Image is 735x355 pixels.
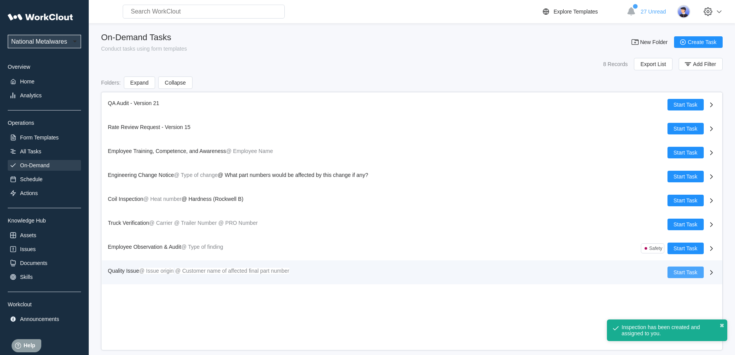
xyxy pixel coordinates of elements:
[130,80,149,85] span: Expand
[158,76,192,89] button: Collapse
[175,268,289,274] mark: @ Customer name of affected final part number
[102,93,722,117] a: QA Audit - Version 21Start Task
[102,236,722,260] a: Employee Observation & Audit@ Type of findingSafetyStart Task
[8,90,81,101] a: Analytics
[677,5,690,18] img: user-5.png
[674,36,723,48] button: Create Task
[102,260,722,284] a: Quality Issue@ Issue origin@ Customer name of affected final part numberStart Task
[20,134,59,141] div: Form Templates
[20,260,47,266] div: Documents
[20,316,59,322] div: Announcements
[20,148,41,155] div: All Tasks
[108,124,191,130] span: Rate Review Request - Version 15
[8,64,81,70] div: Overview
[8,160,81,171] a: On-Demand
[8,217,81,224] div: Knowledge Hub
[101,46,187,52] div: Conduct tasks using form templates
[123,5,285,19] input: Search WorkClout
[674,198,698,203] span: Start Task
[124,76,155,89] button: Expand
[108,244,181,250] span: Employee Observation & Audit
[8,244,81,255] a: Issues
[108,220,149,226] span: Truck Verification
[108,172,174,178] span: Engineering Change Notice
[674,174,698,179] span: Start Task
[640,39,668,45] span: New Folder
[108,148,226,154] span: Employee Training, Competence, and Awareness
[667,171,704,182] button: Start Task
[101,80,121,86] div: Folders :
[20,78,34,85] div: Home
[181,196,243,202] span: @ Hardness (Rockwell B)
[674,246,698,251] span: Start Task
[20,190,38,196] div: Actions
[8,188,81,199] a: Actions
[108,100,159,106] span: QA Audit - Version 21
[8,301,81,307] div: Workclout
[143,196,181,202] mark: @ Heat number
[20,92,42,99] div: Analytics
[541,7,623,16] a: Explore Templates
[8,230,81,241] a: Assets
[667,195,704,206] button: Start Task
[641,8,666,15] span: 27 Unread
[667,147,704,158] button: Start Task
[674,150,698,155] span: Start Task
[674,222,698,227] span: Start Task
[226,148,273,154] mark: @ Employee Name
[8,174,81,185] a: Schedule
[649,246,662,251] div: Safety
[174,172,218,178] mark: @ Type of change
[554,8,598,15] div: Explore Templates
[674,126,698,131] span: Start Task
[8,120,81,126] div: Operations
[20,176,42,182] div: Schedule
[8,258,81,268] a: Documents
[102,141,722,165] a: Employee Training, Competence, and Awareness@ Employee NameStart Task
[8,76,81,87] a: Home
[174,220,217,226] mark: @ Trailer Number
[20,232,36,238] div: Assets
[108,268,139,274] span: Quality Issue
[688,39,716,45] span: Create Task
[8,272,81,282] a: Skills
[667,123,704,134] button: Start Task
[139,268,174,274] mark: @ Issue origin
[679,58,723,70] button: Add Filter
[102,117,722,141] a: Rate Review Request - Version 15Start Task
[603,61,628,67] div: 8 Records
[218,172,368,178] span: @ What part numbers would be affected by this change if any?
[674,102,698,107] span: Start Task
[667,219,704,230] button: Start Task
[640,61,666,67] span: Export List
[626,36,674,48] button: New Folder
[622,324,703,336] div: Inspection has been created and assigned to you.
[102,212,722,236] a: Truck Verification@ Carrier@ Trailer Number@ PRO NumberStart Task
[720,323,724,329] button: close
[20,274,33,280] div: Skills
[667,267,704,278] button: Start Task
[102,189,722,212] a: Coil Inspection@ Heat number@ Hardness (Rockwell B)Start Task
[693,61,716,67] span: Add Filter
[149,220,172,226] mark: @ Carrier
[102,165,722,189] a: Engineering Change Notice@ Type of change@ What part numbers would be affected by this change if ...
[165,80,186,85] span: Collapse
[20,246,35,252] div: Issues
[634,58,672,70] button: Export List
[108,196,144,202] span: Coil Inspection
[8,132,81,143] a: Form Templates
[218,220,258,226] mark: @ PRO Number
[181,244,223,250] mark: @ Type of finding
[674,270,698,275] span: Start Task
[8,314,81,324] a: Announcements
[8,146,81,157] a: All Tasks
[20,162,49,168] div: On-Demand
[101,32,187,42] div: On-Demand Tasks
[667,243,704,254] button: Start Task
[667,99,704,110] button: Start Task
